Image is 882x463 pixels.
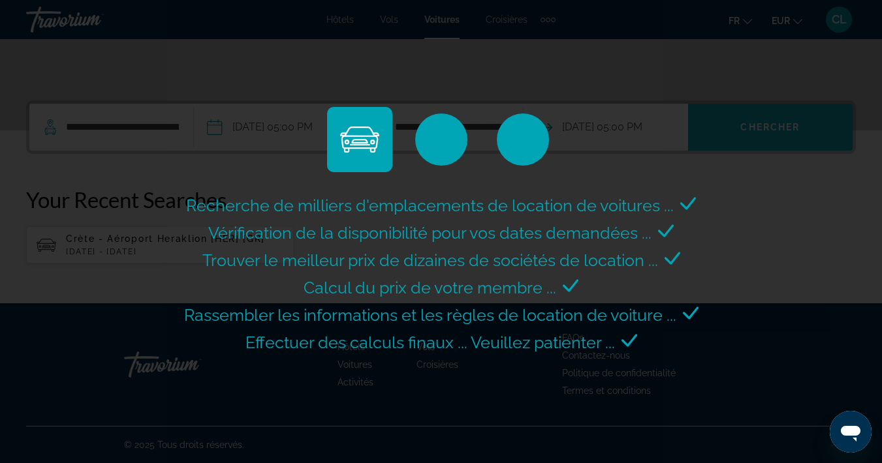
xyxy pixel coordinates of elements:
iframe: Bouton de lancement de la fenêtre de messagerie [830,411,872,453]
span: Calcul du prix de votre membre ... [304,278,556,297]
span: Recherche de milliers d'emplacements de location de voitures ... [186,196,674,215]
span: Effectuer des calculs finaux ... Veuillez patienter ... [245,333,615,352]
span: Rassembler les informations et les règles de location de voiture ... [184,305,676,325]
span: Vérification de la disponibilité pour vos dates demandées ... [208,223,652,243]
span: Trouver le meilleur prix de dizaines de sociétés de location ... [202,250,658,270]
